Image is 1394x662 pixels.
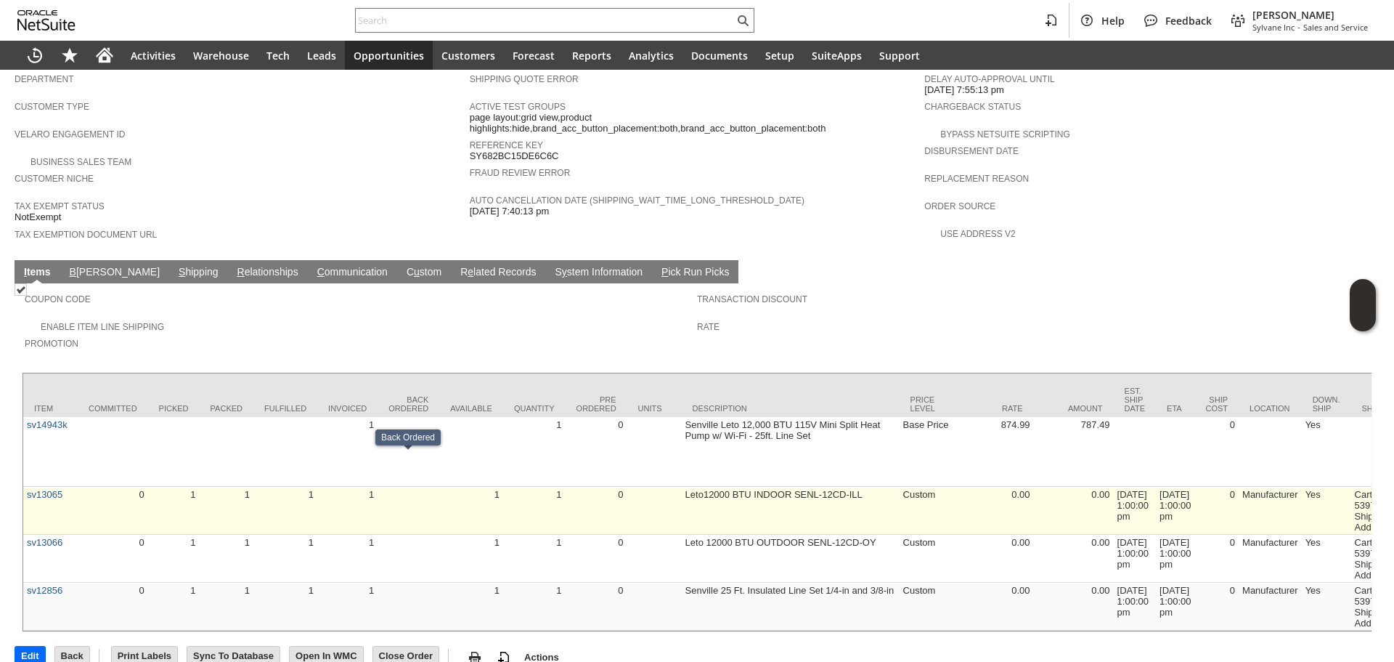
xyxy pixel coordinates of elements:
span: e [468,266,473,278]
td: 0.00 [954,487,1034,535]
span: u [414,266,420,278]
a: Velaro Engagement ID [15,129,125,140]
span: S [179,266,185,278]
td: 0.00 [954,583,1034,631]
a: Setup [757,41,803,70]
span: Documents [691,49,748,62]
a: Delay Auto-Approval Until [924,74,1054,84]
a: sv12856 [27,585,62,596]
span: Analytics [629,49,674,62]
span: Forecast [513,49,555,62]
td: 0.00 [1034,535,1114,583]
a: Chargeback Status [924,102,1021,112]
td: [DATE] 1:00:00 pm [1114,583,1157,631]
td: 0 [78,535,148,583]
div: Available [450,404,492,413]
a: Pick Run Picks [658,266,733,280]
td: 1 [148,535,200,583]
iframe: Click here to launch Oracle Guided Learning Help Panel [1350,279,1376,331]
td: Manufacturer [1239,487,1302,535]
div: Price Level [910,395,943,413]
span: Reports [572,49,611,62]
td: [DATE] 1:00:00 pm [1156,487,1194,535]
span: y [562,266,567,278]
td: 1 [200,487,253,535]
td: 0 [78,583,148,631]
div: Item [34,404,67,413]
td: 1 [253,583,317,631]
a: Department [15,74,74,84]
span: Help [1101,14,1125,28]
div: Rate [965,404,1023,413]
td: Leto 12000 BTU OUTDOOR SENL-12CD-OY [682,535,900,583]
span: Sales and Service [1303,22,1368,33]
span: SuiteApps [812,49,862,62]
div: Pre Ordered [576,395,616,413]
td: 1 [317,535,378,583]
td: 0 [1194,417,1239,487]
a: Support [871,41,929,70]
td: 1 [253,487,317,535]
a: Analytics [620,41,682,70]
a: Disbursement Date [924,146,1019,156]
a: Customer Type [15,102,89,112]
td: 1 [200,535,253,583]
span: page layout:grid view,product highlights:hide,brand_acc_button_placement:both,brand_acc_button_pl... [470,112,918,134]
td: Base Price [900,417,954,487]
span: Leads [307,49,336,62]
td: 1 [253,535,317,583]
a: Transaction Discount [697,294,807,304]
a: Relationships [234,266,302,280]
td: Senville Leto 12,000 BTU 115V Mini Split Heat Pump w/ Wi-Fi - 25ft. Line Set [682,417,900,487]
a: System Information [551,266,646,280]
a: Communication [314,266,391,280]
td: [DATE] 1:00:00 pm [1114,487,1157,535]
td: 0 [1194,487,1239,535]
a: Items [20,266,54,280]
div: Back Ordered [381,432,435,443]
td: 1 [148,487,200,535]
div: Back Ordered [388,395,428,413]
a: Promotion [25,339,78,349]
a: B[PERSON_NAME] [66,266,163,280]
span: NotExempt [15,211,61,223]
a: Order Source [924,201,995,211]
td: 1 [148,583,200,631]
div: Amount [1045,404,1103,413]
span: Activities [131,49,176,62]
span: [PERSON_NAME] [1252,8,1368,22]
td: Yes [1302,487,1351,535]
td: 1 [439,487,503,535]
span: Sylvane Inc [1252,22,1295,33]
a: Tax Exempt Status [15,201,105,211]
a: Fraud Review Error [470,168,571,178]
a: Warehouse [184,41,258,70]
a: SuiteApps [803,41,871,70]
td: 0 [566,417,627,487]
span: Warehouse [193,49,249,62]
td: 874.99 [954,417,1034,487]
td: Custom [900,487,954,535]
a: Home [87,41,122,70]
span: SY682BC15DE6C6C [470,150,559,162]
div: Units [638,404,671,413]
a: Forecast [504,41,563,70]
td: 0 [1194,535,1239,583]
div: Fulfilled [264,404,306,413]
td: Yes [1302,583,1351,631]
svg: Search [734,12,751,29]
svg: logo [17,10,76,31]
div: ETA [1167,404,1183,413]
a: Bypass NetSuite Scripting [940,129,1069,140]
a: Documents [682,41,757,70]
span: Oracle Guided Learning Widget. To move around, please hold and drag [1350,306,1376,332]
div: Ship Cost [1205,395,1228,413]
a: Activities [122,41,184,70]
td: 1 [503,535,566,583]
td: Senville 25 Ft. Insulated Line Set 1/4-in and 3/8-in [682,583,900,631]
td: 0.00 [1034,487,1114,535]
td: Leto12000 BTU INDOOR SENL-12CD-ILL [682,487,900,535]
td: 0 [566,583,627,631]
div: Quantity [514,404,555,413]
td: 1 [503,487,566,535]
